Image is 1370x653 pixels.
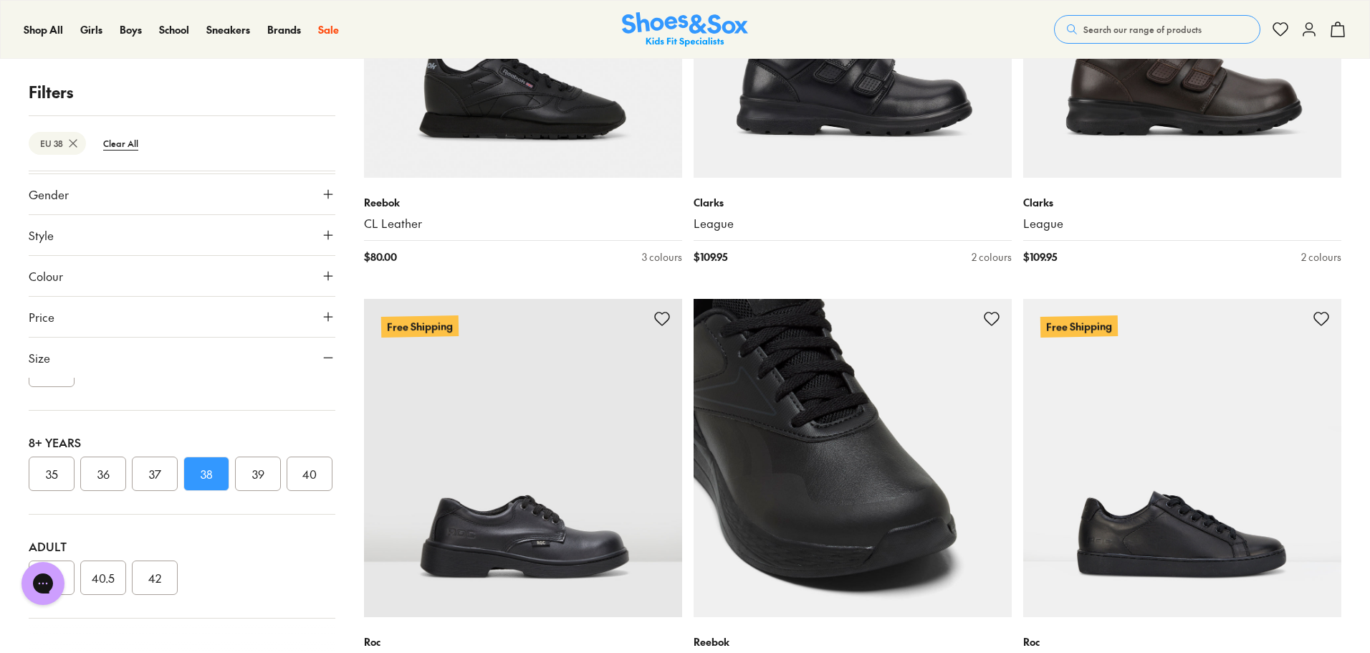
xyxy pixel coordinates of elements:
button: 38 [183,457,229,491]
p: Roc [1023,634,1341,649]
a: Shop All [24,22,63,37]
button: 37 [132,457,178,491]
p: Free Shipping [1040,315,1118,338]
a: League [1023,216,1341,232]
p: Roc [364,634,682,649]
span: $ 109.95 [1023,249,1057,264]
p: Free Shipping [381,315,459,338]
span: Search our range of products [1083,23,1202,36]
button: 40 [287,457,332,491]
a: Sneakers [206,22,250,37]
a: Brands [267,22,301,37]
button: 42 [132,561,178,595]
button: 35 [29,457,75,491]
p: Reebok [364,195,682,210]
p: Clarks [694,195,1012,210]
a: Boys [120,22,142,37]
btn: Clear All [92,130,150,156]
button: 40.5 [80,561,126,595]
iframe: Gorgias live chat messenger [14,557,72,610]
a: Free Shipping [364,299,682,617]
div: 8+ Years [29,434,335,451]
button: Colour [29,256,335,296]
a: Shoes & Sox [622,12,748,47]
span: Style [29,227,54,244]
img: SNS_Logo_Responsive.svg [622,12,748,47]
div: 2 colours [1301,249,1341,264]
button: 39 [235,457,281,491]
span: Gender [29,186,69,203]
button: Style [29,215,335,255]
a: CL Leather [364,216,682,232]
span: $ 80.00 [364,249,397,264]
p: Filters [29,80,335,104]
div: 3 colours [642,249,682,264]
button: Search our range of products [1054,15,1260,44]
span: Size [29,349,50,366]
a: League [694,216,1012,232]
btn: EU 38 [29,132,86,155]
span: Price [29,308,54,325]
a: Free Shipping [1023,299,1341,617]
p: Reebok [694,634,1012,649]
button: Gender [29,174,335,214]
button: Price [29,297,335,337]
button: 36 [80,457,126,491]
button: Size [29,338,335,378]
div: 2 colours [972,249,1012,264]
a: Girls [80,22,102,37]
span: $ 109.95 [694,249,727,264]
div: Adult [29,538,335,555]
a: Sale [318,22,339,37]
p: Clarks [1023,195,1341,210]
a: School [159,22,189,37]
span: Colour [29,267,63,285]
